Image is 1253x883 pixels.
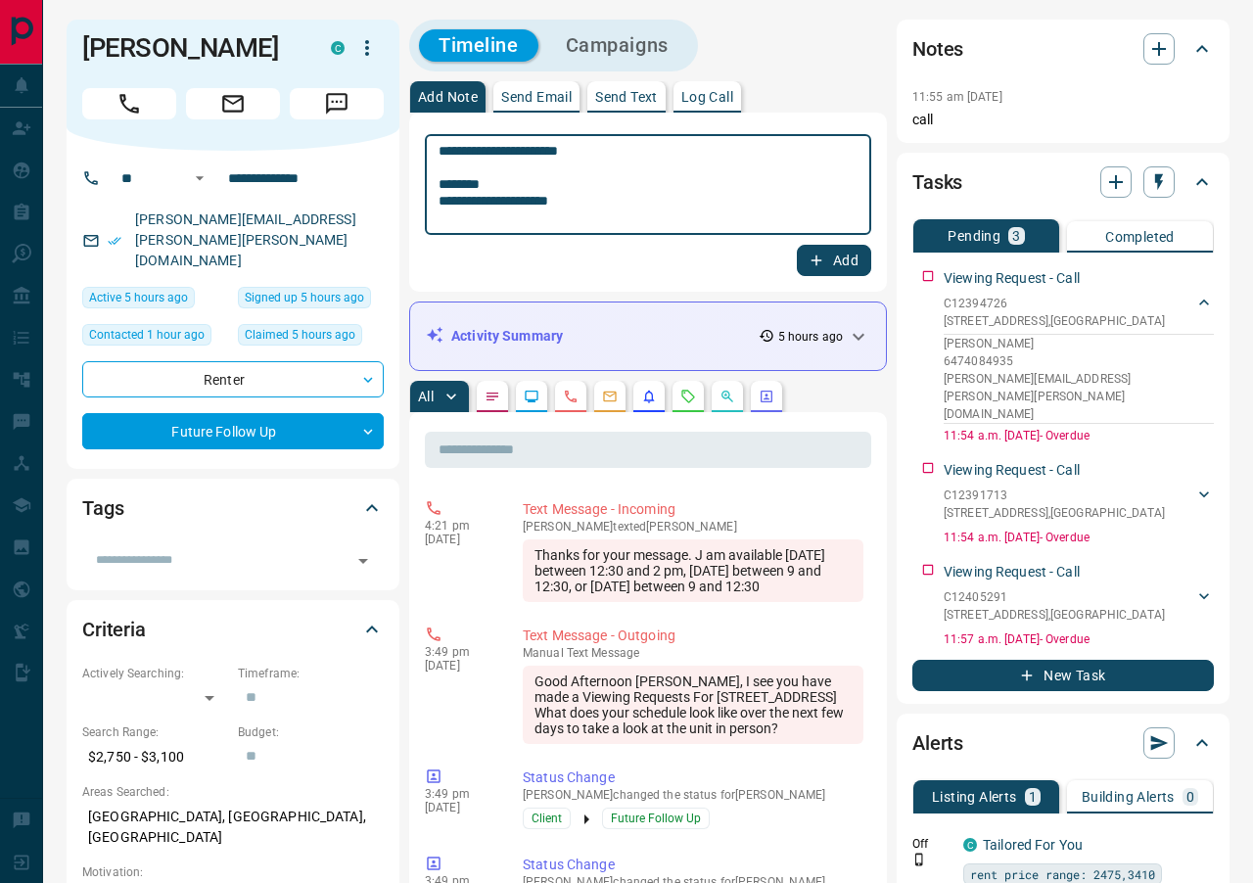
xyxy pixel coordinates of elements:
[1029,790,1037,804] p: 1
[135,211,356,268] a: [PERSON_NAME][EMAIL_ADDRESS][PERSON_NAME][PERSON_NAME][DOMAIN_NAME]
[425,801,493,814] p: [DATE]
[1082,790,1175,804] p: Building Alerts
[82,492,123,524] h2: Tags
[523,666,863,744] div: Good Afternoon [PERSON_NAME], I see you have made a Viewing Requests For [STREET_ADDRESS] What do...
[426,318,870,354] div: Activity Summary5 hours ago
[245,288,364,307] span: Signed up 5 hours ago
[523,855,863,875] p: Status Change
[944,291,1214,334] div: C12394726[STREET_ADDRESS],[GEOGRAPHIC_DATA]
[948,229,1000,243] p: Pending
[912,159,1214,206] div: Tasks
[641,389,657,404] svg: Listing Alerts
[331,41,345,55] div: condos.ca
[944,483,1214,526] div: C12391713[STREET_ADDRESS],[GEOGRAPHIC_DATA]
[932,790,1017,804] p: Listing Alerts
[238,287,384,314] div: Tue Sep 16 2025
[501,90,572,104] p: Send Email
[523,626,863,646] p: Text Message - Outgoing
[944,584,1214,627] div: C12405291[STREET_ADDRESS],[GEOGRAPHIC_DATA]
[419,29,538,62] button: Timeline
[418,390,434,403] p: All
[523,767,863,788] p: Status Change
[82,88,176,119] span: Call
[546,29,688,62] button: Campaigns
[912,166,962,198] h2: Tasks
[188,166,211,190] button: Open
[523,539,863,602] div: Thanks for your message. J am available [DATE] between 12:30 and 2 pm, [DATE] between 9 and 12:30...
[944,370,1214,423] p: [PERSON_NAME][EMAIL_ADDRESS][PERSON_NAME][PERSON_NAME][DOMAIN_NAME]
[1105,230,1175,244] p: Completed
[944,460,1080,481] p: Viewing Request - Call
[532,809,562,828] span: Client
[82,723,228,741] p: Search Range:
[759,389,774,404] svg: Agent Actions
[82,32,302,64] h1: [PERSON_NAME]
[89,288,188,307] span: Active 5 hours ago
[82,665,228,682] p: Actively Searching:
[186,88,280,119] span: Email
[944,352,1214,370] p: 6474084935
[82,783,384,801] p: Areas Searched:
[912,660,1214,691] button: New Task
[944,504,1165,522] p: [STREET_ADDRESS] , [GEOGRAPHIC_DATA]
[523,646,564,660] span: manual
[82,801,384,854] p: [GEOGRAPHIC_DATA], [GEOGRAPHIC_DATA], [GEOGRAPHIC_DATA]
[82,863,384,881] p: Motivation:
[82,361,384,397] div: Renter
[425,787,493,801] p: 3:49 pm
[595,90,658,104] p: Send Text
[425,519,493,533] p: 4:21 pm
[611,809,701,828] span: Future Follow Up
[425,533,493,546] p: [DATE]
[82,287,228,314] div: Tue Sep 16 2025
[108,234,121,248] svg: Email Verified
[912,25,1214,72] div: Notes
[797,245,871,276] button: Add
[418,90,478,104] p: Add Note
[912,90,1002,104] p: 11:55 am [DATE]
[680,389,696,404] svg: Requests
[89,325,205,345] span: Contacted 1 hour ago
[238,665,384,682] p: Timeframe:
[1012,229,1020,243] p: 3
[602,389,618,404] svg: Emails
[719,389,735,404] svg: Opportunities
[912,33,963,65] h2: Notes
[82,606,384,653] div: Criteria
[485,389,500,404] svg: Notes
[944,487,1165,504] p: C12391713
[245,325,355,345] span: Claimed 5 hours ago
[944,588,1165,606] p: C12405291
[290,88,384,119] span: Message
[563,389,579,404] svg: Calls
[238,723,384,741] p: Budget:
[778,328,843,346] p: 5 hours ago
[1186,790,1194,804] p: 0
[944,268,1080,289] p: Viewing Request - Call
[944,630,1214,648] p: 11:57 a.m. [DATE] - Overdue
[963,838,977,852] div: condos.ca
[425,659,493,673] p: [DATE]
[523,520,863,534] p: [PERSON_NAME] texted [PERSON_NAME]
[523,788,863,802] p: [PERSON_NAME] changed the status for [PERSON_NAME]
[82,741,228,773] p: $2,750 - $3,100
[681,90,733,104] p: Log Call
[912,835,951,853] p: Off
[944,295,1165,312] p: C12394726
[944,529,1214,546] p: 11:54 a.m. [DATE] - Overdue
[944,562,1080,582] p: Viewing Request - Call
[425,645,493,659] p: 3:49 pm
[451,326,563,347] p: Activity Summary
[238,324,384,351] div: Tue Sep 16 2025
[944,335,1214,352] p: [PERSON_NAME]
[912,720,1214,767] div: Alerts
[912,727,963,759] h2: Alerts
[82,614,146,645] h2: Criteria
[82,485,384,532] div: Tags
[523,499,863,520] p: Text Message - Incoming
[944,427,1214,444] p: 11:54 a.m. [DATE] - Overdue
[944,312,1165,330] p: [STREET_ADDRESS] , [GEOGRAPHIC_DATA]
[944,606,1165,624] p: [STREET_ADDRESS] , [GEOGRAPHIC_DATA]
[82,324,228,351] div: Tue Sep 16 2025
[912,853,926,866] svg: Push Notification Only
